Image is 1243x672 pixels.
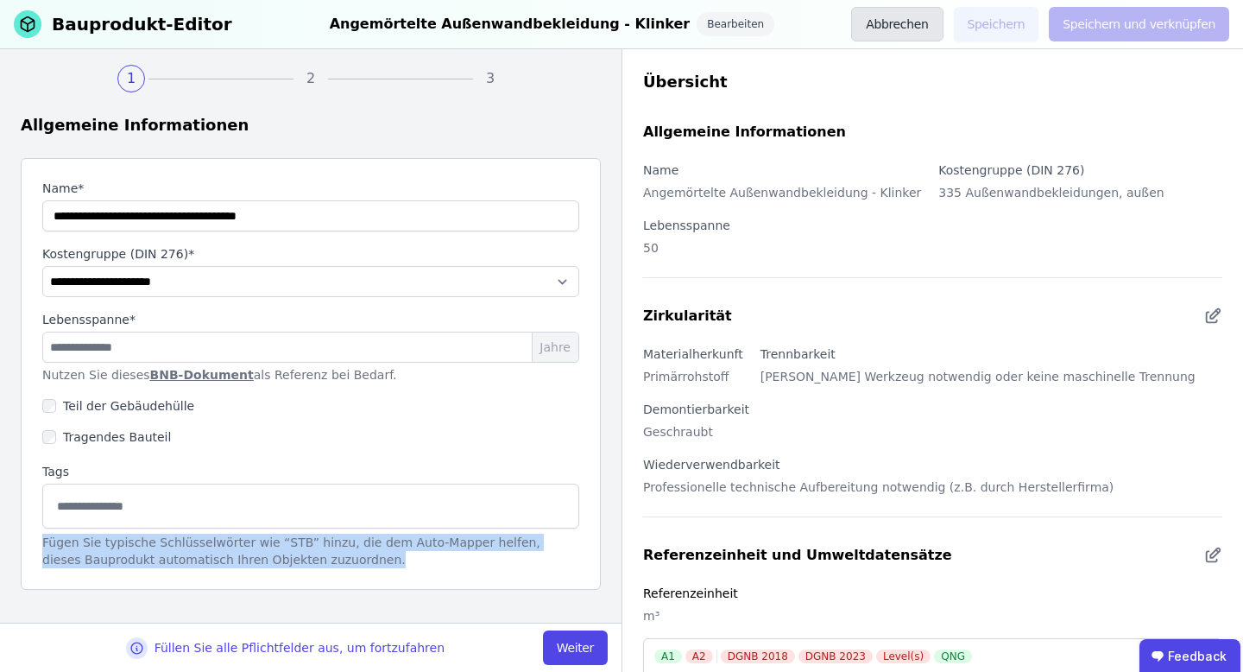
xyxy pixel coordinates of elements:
[643,458,780,472] label: Wiederverwendbarkeit
[643,604,1222,638] div: m³
[697,12,774,36] div: Bearbeiten
[117,65,145,92] div: 1
[643,122,846,143] div: Allgemeine Informationen
[21,113,601,137] div: Allgemeine Informationen
[330,12,691,36] div: Angemörtelte Außenwandbekleidung - Klinker
[56,397,194,415] label: Teil der Gebäudehülle
[297,65,325,92] div: 2
[643,163,678,177] label: Name
[798,650,873,663] div: DGNB 2023
[155,639,445,656] div: Füllen Sie alle Pflichtfelder aus, um fortzufahren
[685,650,713,663] div: A2
[643,420,749,454] div: Geschraubt
[42,180,579,197] label: Name*
[760,347,836,361] label: Trennbarkeit
[643,586,738,600] label: Referenzeinheit
[42,245,579,263] label: audits.requiredField
[643,306,732,326] div: Zirkularität
[42,534,579,568] div: Fügen Sie typische Schlüsselwörter wie “STB” hinzu, die dem Auto-Mapper helfen, dieses Bauprodukt...
[42,463,579,480] label: Tags
[532,333,578,362] span: Jahre
[643,236,730,270] div: 50
[643,219,730,232] label: Lebensspanne
[760,365,1196,399] div: [PERSON_NAME] Werkzeug notwendig oder keine maschinelle Trennung
[543,631,608,665] button: Weiter
[654,650,682,663] div: A1
[954,7,1039,41] button: Speichern
[643,347,743,361] label: Materialherkunft
[56,428,171,446] label: Tragendes Bauteil
[643,403,749,416] label: Demontierbarkeit
[938,181,1164,215] div: 335 Außenwandbekleidungen, außen
[643,545,952,566] div: Referenzeinheit und Umweltdatensätze
[643,475,1114,510] div: Professionelle technische Aufbereitung notwendig (z.B. durch Herstellerfirma)
[52,12,232,36] div: Bauprodukt-Editor
[851,7,943,41] button: Abbrechen
[721,650,795,663] div: DGNB 2018
[643,365,743,399] div: Primärrohstoff
[934,650,972,663] div: QNG
[42,366,579,384] p: Nutzen Sie dieses als Referenz bei Bedarf.
[643,181,921,215] div: Angemörtelte Außenwandbekleidung - Klinker
[643,70,1222,94] div: Übersicht
[42,311,136,328] label: Lebensspanne*
[1049,7,1229,41] button: Speichern und verknüpfen
[476,65,504,92] div: 3
[876,650,931,663] div: Level(s)
[150,368,254,382] a: BNB-Dokument
[938,163,1084,177] label: Kostengruppe (DIN 276)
